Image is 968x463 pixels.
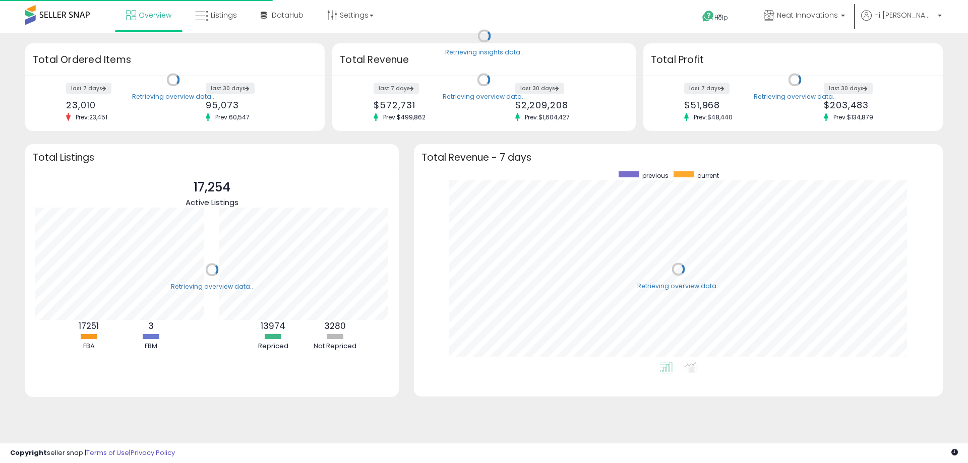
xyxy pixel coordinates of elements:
span: Overview [139,10,171,20]
a: Terms of Use [86,448,129,457]
a: Help [694,3,748,33]
div: Retrieving overview data.. [754,92,836,101]
div: Retrieving overview data.. [637,282,719,291]
a: Hi [PERSON_NAME] [861,10,942,33]
div: seller snap | | [10,448,175,458]
span: Help [714,13,728,22]
span: Listings [211,10,237,20]
div: Retrieving overview data.. [132,92,214,101]
span: DataHub [272,10,304,20]
span: Hi [PERSON_NAME] [874,10,935,20]
i: Get Help [702,10,714,23]
div: Retrieving overview data.. [443,92,525,101]
div: Retrieving overview data.. [171,282,253,291]
span: Neat Innovations [777,10,838,20]
a: Privacy Policy [131,448,175,457]
strong: Copyright [10,448,47,457]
